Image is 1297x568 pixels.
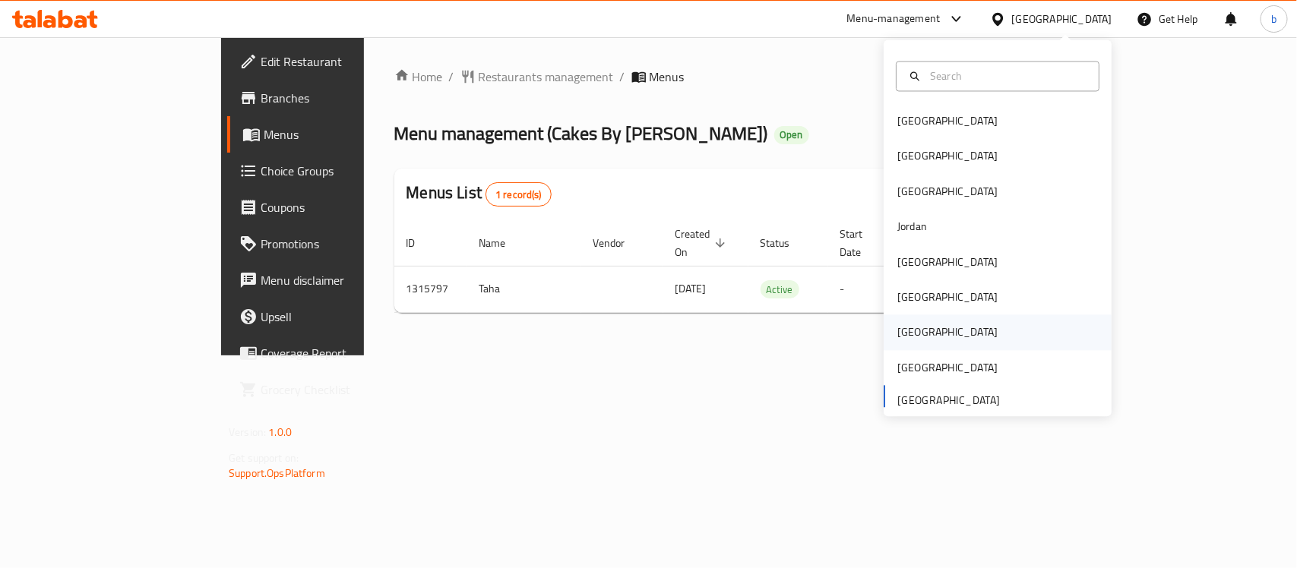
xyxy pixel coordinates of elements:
span: 1 record(s) [486,188,551,202]
div: [GEOGRAPHIC_DATA] [897,113,998,130]
span: Menus [650,68,685,86]
h2: Menus List [406,181,552,207]
span: Edit Restaurant [261,52,425,71]
a: Restaurants management [460,68,614,86]
a: Coverage Report [227,335,438,371]
table: enhanced table [394,220,1150,313]
span: Menus [264,125,425,144]
nav: breadcrumb [394,68,1046,86]
span: Version: [229,422,266,442]
a: Branches [227,80,438,116]
span: Promotions [261,235,425,253]
li: / [620,68,625,86]
div: Open [774,126,809,144]
a: Menu disclaimer [227,262,438,298]
input: Search [924,68,1090,84]
a: Coupons [227,189,438,226]
a: Grocery Checklist [227,371,438,408]
a: Upsell [227,298,438,335]
div: [GEOGRAPHIC_DATA] [897,289,998,306]
span: Grocery Checklist [261,380,425,399]
a: Edit Restaurant [227,43,438,80]
a: Promotions [227,226,438,262]
div: [GEOGRAPHIC_DATA] [897,324,998,341]
span: ID [406,234,435,252]
span: Vendor [593,234,645,252]
div: Jordan [897,219,927,235]
div: Total records count [486,182,552,207]
span: Coupons [261,198,425,216]
span: Menu management ( Cakes By [PERSON_NAME] ) [394,116,768,150]
a: Support.OpsPlatform [229,463,325,483]
span: b [1271,11,1276,27]
span: Status [761,234,810,252]
div: [GEOGRAPHIC_DATA] [897,254,998,270]
td: - [828,266,901,312]
span: Coverage Report [261,344,425,362]
span: Choice Groups [261,162,425,180]
span: Menu disclaimer [261,271,425,289]
div: Menu-management [847,10,941,28]
span: Branches [261,89,425,107]
span: Name [479,234,526,252]
td: Taha [467,266,581,312]
div: Active [761,280,799,298]
span: Upsell [261,308,425,326]
a: Choice Groups [227,153,438,189]
div: [GEOGRAPHIC_DATA] [897,183,998,200]
span: Created On [675,225,730,261]
div: [GEOGRAPHIC_DATA] [897,148,998,165]
span: 1.0.0 [268,422,292,442]
span: Active [761,281,799,298]
span: Restaurants management [479,68,614,86]
a: Menus [227,116,438,153]
span: Get support on: [229,448,299,468]
div: [GEOGRAPHIC_DATA] [1012,11,1112,27]
div: [GEOGRAPHIC_DATA] [897,359,998,376]
span: [DATE] [675,279,707,298]
li: / [449,68,454,86]
span: Open [774,128,809,141]
span: Start Date [840,225,883,261]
